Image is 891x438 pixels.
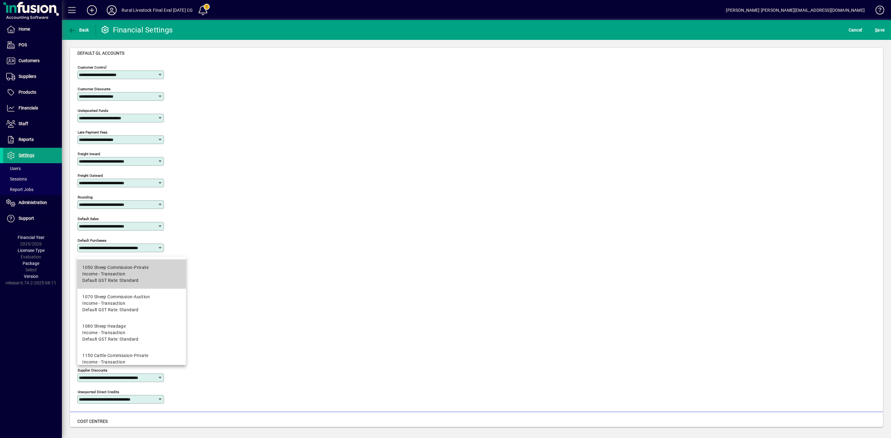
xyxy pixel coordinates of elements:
div: 1080 Sheep Headage [82,323,138,330]
span: Financial Year [18,235,45,240]
mat-label: Default Purchases [78,238,106,242]
span: Version [24,274,38,279]
mat-label: Unexported Direct Credits [78,389,119,394]
span: Income - Transaction [82,271,125,277]
mat-label: Default Sales [78,216,99,221]
a: Suppliers [3,69,62,84]
span: Administration [19,200,47,205]
div: [PERSON_NAME] [PERSON_NAME][EMAIL_ADDRESS][DOMAIN_NAME] [726,5,865,15]
mat-option: 1070 Sheep Commission-Auction [77,289,186,318]
mat-label: Rounding [78,195,93,199]
span: Report Jobs [6,187,33,192]
a: Financials [3,100,62,116]
span: Suppliers [19,74,36,79]
span: Home [19,27,30,32]
button: Profile [102,5,122,16]
a: Sessions [3,174,62,184]
a: Administration [3,195,62,210]
span: Income - Transaction [82,300,125,307]
mat-label: Customer Discounts [78,87,110,91]
a: Staff [3,116,62,132]
a: Reports [3,132,62,147]
mat-label: Supplier Discounts [78,368,107,372]
button: Cancel [847,24,864,36]
span: Licensee Type [18,248,45,253]
span: S [875,28,877,32]
span: Customers [19,58,40,63]
a: Report Jobs [3,184,62,195]
span: Staff [19,121,28,126]
app-page-header-button: Back [62,24,96,36]
div: 1150 Cattle Commission-Private [82,352,148,359]
mat-option: 1150 Cattle Commission-Private [77,347,186,377]
mat-label: Late Payment Fees [78,130,107,134]
span: Default GST Rate: Standard [82,307,138,313]
span: Back [68,28,89,32]
span: Reports [19,137,34,142]
a: Products [3,85,62,100]
a: POS [3,37,62,53]
div: Financial Settings [101,25,173,35]
span: Users [6,166,21,171]
span: Default GST Rate: Standard [82,336,138,342]
span: Default GL accounts [77,51,124,56]
span: Support [19,216,34,221]
span: Settings [19,153,34,158]
button: Add [82,5,102,16]
mat-option: 1080 Sheep Headage [77,318,186,347]
span: ave [875,25,885,35]
span: Cost Centres [77,419,108,424]
mat-label: Freight Inward [78,151,100,156]
a: Knowledge Base [871,1,883,21]
mat-label: Freight Outward [78,173,103,177]
span: POS [19,42,27,47]
span: Default GST Rate: Standard [82,277,138,284]
span: Income - Transaction [82,330,125,336]
div: 1070 Sheep Commission-Auction [82,294,150,300]
mat-label: Customer Control [78,65,106,69]
a: Support [3,211,62,226]
span: Income - Transaction [82,359,125,365]
a: Users [3,163,62,174]
button: Back [67,24,91,36]
mat-label: Undeposited Funds [78,108,108,113]
mat-option: 1050 Sheep Commission-Private [77,259,186,289]
a: Customers [3,53,62,69]
div: 1050 Sheep Commission-Private [82,264,148,271]
div: Rural Livestock FInal Eval [DATE] CG [122,5,193,15]
a: Home [3,22,62,37]
button: Save [873,24,886,36]
span: Package [23,261,39,266]
span: Financials [19,105,38,110]
span: Sessions [6,176,27,181]
span: Products [19,90,36,95]
span: Cancel [849,25,862,35]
